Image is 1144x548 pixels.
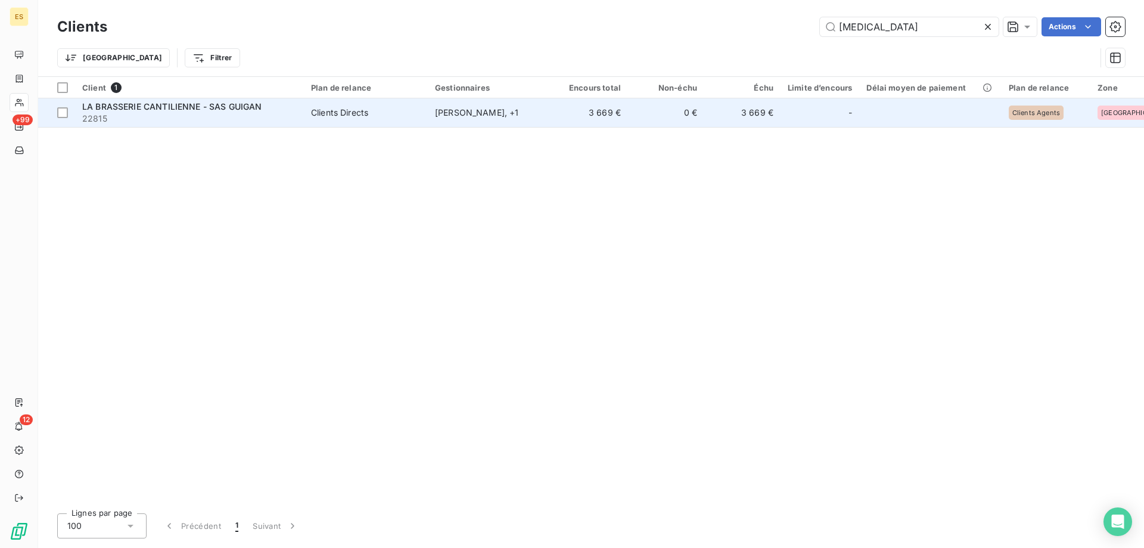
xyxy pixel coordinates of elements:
div: Gestionnaires [435,83,545,92]
div: Délai moyen de paiement [866,83,994,92]
td: 3 669 € [552,98,628,127]
span: Clients Agents [1012,109,1060,116]
span: 100 [67,520,82,532]
td: 0 € [628,98,704,127]
div: Échu [711,83,773,92]
input: Rechercher [820,17,999,36]
div: Non-échu [635,83,697,92]
div: Limite d’encours [788,83,852,92]
span: 1 [235,520,238,532]
span: 12 [20,414,33,425]
h3: Clients [57,16,107,38]
td: 3 669 € [704,98,781,127]
div: Plan de relance [1009,83,1083,92]
span: - [848,107,852,119]
span: Client [82,83,106,92]
div: [PERSON_NAME] , + 1 [435,107,545,119]
div: Plan de relance [311,83,421,92]
div: Encours total [559,83,621,92]
div: Open Intercom Messenger [1103,507,1132,536]
div: ES [10,7,29,26]
span: LA BRASSERIE CANTILIENNE - SAS GUIGAN [82,101,262,112]
div: Clients Directs [311,107,368,119]
button: [GEOGRAPHIC_DATA] [57,48,170,67]
button: Filtrer [185,48,240,67]
button: 1 [228,513,245,538]
button: Actions [1042,17,1101,36]
span: 1 [111,82,122,93]
button: Précédent [156,513,228,538]
span: 22815 [82,113,297,125]
span: +99 [13,114,33,125]
button: Suivant [245,513,306,538]
img: Logo LeanPay [10,522,29,541]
